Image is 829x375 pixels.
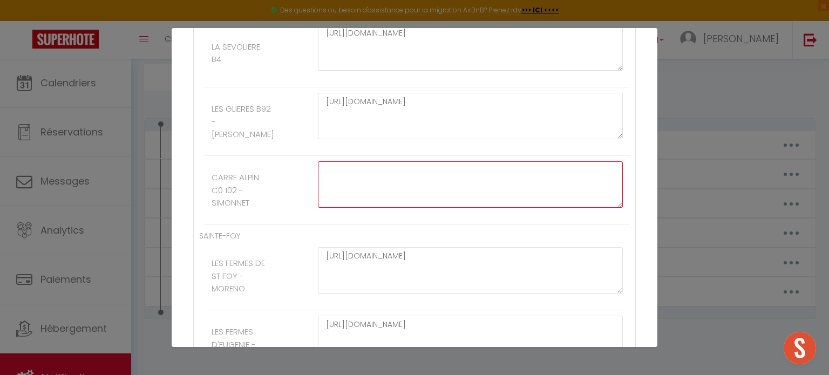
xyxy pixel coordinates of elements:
[212,171,268,209] label: CARRE ALPIN C0 102 - SIMONNET
[212,257,268,295] label: LES FERMES DE ST FOY - MORENO
[199,230,240,242] label: SAINTE-FOY
[212,325,268,364] label: LES FERMES D'EUGENIE - ACHAINTRE
[212,40,268,66] label: LA SEVOLIERE B4
[784,332,816,364] div: Ouvrir le chat
[212,103,274,141] label: LES GLIERES B92 - [PERSON_NAME]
